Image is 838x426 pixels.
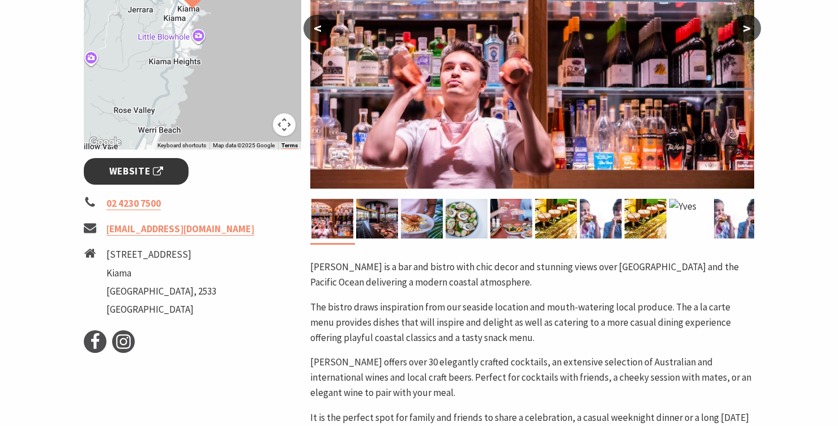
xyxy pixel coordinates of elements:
[106,247,216,262] li: [STREET_ADDRESS]
[580,199,622,238] img: Yves
[303,15,332,42] button: <
[84,158,189,185] a: Website
[401,199,443,238] img: Food
[87,135,124,150] img: Google
[106,266,216,281] li: Kiama
[714,199,756,238] img: Yves
[311,199,353,238] img: Bar
[669,199,711,238] img: Yves
[310,355,754,401] p: [PERSON_NAME] offers over 30 elegantly crafted cocktails, an extensive selection of Australian an...
[446,199,488,238] img: Food
[109,164,164,179] span: Website
[535,199,577,238] img: Yves
[310,259,754,290] p: [PERSON_NAME] is a bar and bistro with chic decor and stunning views over [GEOGRAPHIC_DATA] and t...
[106,302,216,317] li: [GEOGRAPHIC_DATA]
[106,284,216,299] li: [GEOGRAPHIC_DATA], 2533
[733,15,761,42] button: >
[273,113,296,136] button: Map camera controls
[213,142,275,148] span: Map data ©2025 Google
[106,197,161,210] a: 02 4230 7500
[490,199,532,238] img: Dinner
[310,300,754,346] p: The bistro draws inspiration from our seaside location and mouth-watering local produce. The a la...
[356,199,398,238] img: Internal
[281,142,298,149] a: Terms (opens in new tab)
[87,135,124,150] a: Click to see this area on Google Maps
[106,223,254,236] a: [EMAIL_ADDRESS][DOMAIN_NAME]
[157,142,206,150] button: Keyboard shortcuts
[625,199,666,238] img: Yves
